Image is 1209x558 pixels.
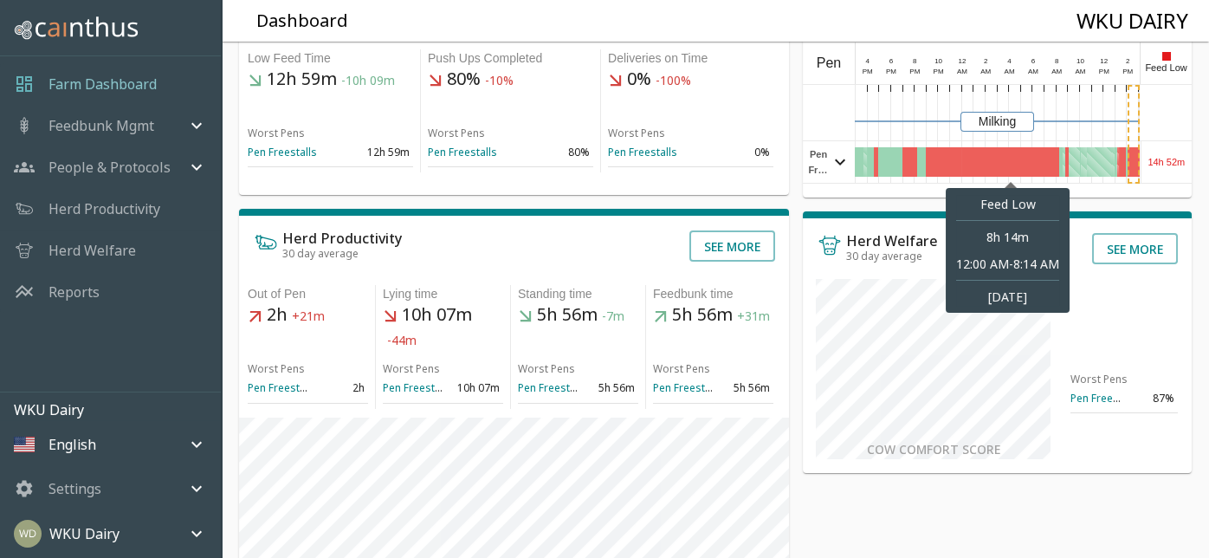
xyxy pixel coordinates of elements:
a: Pen Freestalls [383,380,452,395]
p: WKU Dairy [14,399,221,420]
td: 0% [691,138,774,167]
span: Worst Pens [383,361,440,376]
a: Pen Freestalls [428,145,497,159]
span: -44m [387,333,417,349]
span: AM [1075,68,1085,75]
span: Worst Pens [248,126,305,140]
span: AM [1005,68,1015,75]
div: Standing time [518,285,638,303]
a: Farm Dashboard [48,74,157,94]
h5: 80% [428,68,593,92]
span: -100% [656,73,691,89]
p: English [48,434,96,455]
h6: Herd Welfare [846,234,938,248]
div: 8 [1051,56,1063,67]
span: PM [886,68,896,75]
div: Low Feed Time [248,49,413,68]
div: 6 [885,56,897,67]
div: 12 [956,56,968,67]
p: Settings [48,478,101,499]
span: [DATE] [956,288,1059,306]
span: Worst Pens [653,361,710,376]
h5: 0% [608,68,773,92]
td: 5h 56m [714,373,774,403]
div: Lying time [383,285,503,303]
a: Herd Productivity [48,198,160,219]
td: 12h 59m [331,138,414,167]
a: Pen Freestalls [608,145,677,159]
button: See more [1092,233,1178,264]
span: Worst Pens [248,361,305,376]
div: 12 [1098,56,1110,67]
span: Pen Freestalls [807,146,830,178]
span: PM [1099,68,1109,75]
td: 10h 07m [443,373,504,403]
span: -7m [602,308,624,325]
span: Worst Pens [428,126,485,140]
a: Pen Freestalls [518,380,587,395]
span: 8h 14m [956,228,1059,246]
button: See more [689,230,775,262]
span: AM [980,68,991,75]
span: PM [863,68,873,75]
p: WKU Dairy [49,523,120,544]
div: 12:00 AM - 8:14 AM [956,255,1059,273]
p: Feedbunk Mgmt [48,115,154,136]
span: Feed Low [956,195,1059,213]
div: 10 [1075,56,1087,67]
td: 2h [308,373,369,403]
a: Reports [48,282,100,302]
span: PM [909,68,920,75]
h5: 5h 56m [653,303,773,328]
span: 30 day average [846,249,922,263]
h6: Cow Comfort Score [867,440,1000,459]
div: Milking [960,112,1035,132]
span: Worst Pens [1070,372,1128,386]
span: Worst Pens [518,361,575,376]
a: Pen Freestalls [1070,391,1140,406]
span: +21m [292,308,325,325]
p: People & Protocols [48,157,171,178]
a: Herd Welfare [48,240,136,261]
span: AM [1051,68,1062,75]
span: PM [1122,68,1133,75]
div: Push Ups Completed [428,49,593,68]
h5: 12h 59m [248,68,413,92]
div: 10 [933,56,945,67]
h6: Herd Productivity [282,231,402,245]
div: 14h 52m [1141,141,1193,183]
h5: 10h 07m [383,303,503,350]
span: Worst Pens [608,126,665,140]
div: 6 [1027,56,1039,67]
img: 9dd7bf07149064d98e4e58a9d1beedc1 [14,520,42,548]
span: -10h 09m [341,73,395,89]
span: AM [1028,68,1038,75]
a: Pen Freestalls [248,380,317,395]
div: Feedbunk time [653,285,773,303]
div: Feed Low [1140,42,1192,84]
span: AM [957,68,967,75]
td: 5h 56m [579,373,639,403]
span: -10% [485,73,514,89]
div: Pen [803,42,855,84]
h4: WKU Dairy [1076,8,1188,34]
a: Pen Freestalls [653,380,722,395]
span: 30 day average [282,246,359,261]
div: 2 [1122,56,1134,67]
div: Out of Pen [248,285,368,303]
a: Pen Freestalls [248,145,317,159]
div: 2 [979,56,992,67]
div: 8 [908,56,921,67]
h5: 5h 56m [518,303,638,328]
h5: 2h [248,303,368,328]
h5: Dashboard [256,10,348,33]
span: +31m [737,308,770,325]
div: Deliveries on Time [608,49,773,68]
td: 80% [511,138,594,167]
td: 87% [1124,384,1178,413]
span: PM [934,68,944,75]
